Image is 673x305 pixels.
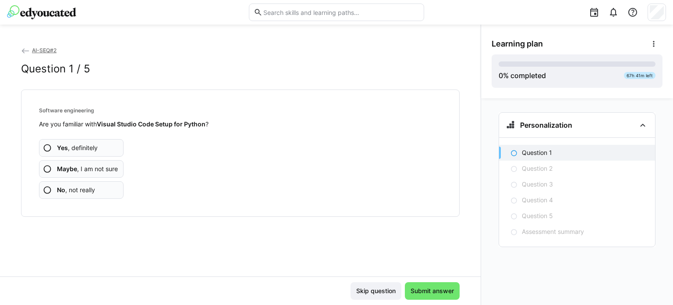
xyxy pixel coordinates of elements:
[57,186,95,194] span: , not really
[522,227,584,236] p: Assessment summary
[262,8,419,16] input: Search skills and learning paths…
[97,120,205,128] strong: Visual Studio Code Setup for Python
[39,120,209,128] span: Are you familiar with ?
[57,144,98,152] span: , definitely
[522,164,553,173] p: Question 2
[499,70,546,81] div: % completed
[21,62,90,75] h2: Question 1 / 5
[57,165,118,173] span: , I am not sure
[32,47,57,54] span: AI-SEQ#2
[499,71,503,80] span: 0
[57,144,68,151] b: Yes
[57,165,77,172] b: Maybe
[39,108,442,114] h4: Software engineering
[57,186,65,194] b: No
[522,148,552,157] p: Question 1
[522,180,553,189] p: Question 3
[351,282,401,300] button: Skip question
[624,72,655,79] div: 67h 41m left
[522,196,553,205] p: Question 4
[522,212,553,220] p: Question 5
[492,39,543,49] span: Learning plan
[405,282,460,300] button: Submit answer
[520,121,572,129] h3: Personalization
[21,47,57,54] a: AI-SEQ#2
[409,287,455,295] span: Submit answer
[355,287,397,295] span: Skip question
